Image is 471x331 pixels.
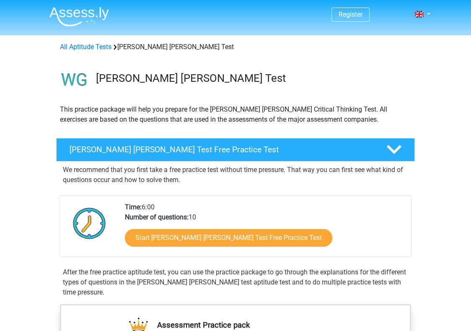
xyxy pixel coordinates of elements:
a: Start [PERSON_NAME] [PERSON_NAME] Test Free Practice Test [125,229,332,247]
img: Assessly [49,7,109,26]
b: Number of questions: [125,213,189,221]
p: This practice package will help you prepare for the [PERSON_NAME] [PERSON_NAME] Critical Thinking... [60,104,411,125]
b: Time: [125,203,142,211]
div: [PERSON_NAME] [PERSON_NAME] Test [57,42,414,52]
img: watson glaser test [57,62,92,98]
h4: [PERSON_NAME] [PERSON_NAME] Test Free Practice Test [70,145,373,154]
p: We recommend that you first take a free practice test without time pressure. That way you can fir... [63,165,408,185]
div: After the free practice aptitude test, you can use the practice package to go through the explana... [60,267,411,297]
h3: [PERSON_NAME] [PERSON_NAME] Test [96,72,408,85]
a: [PERSON_NAME] [PERSON_NAME] Test Free Practice Test [53,138,418,162]
div: 6:00 10 [119,202,411,257]
a: All Aptitude Tests [60,43,111,51]
img: Clock [68,202,111,244]
a: Register [339,10,362,18]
